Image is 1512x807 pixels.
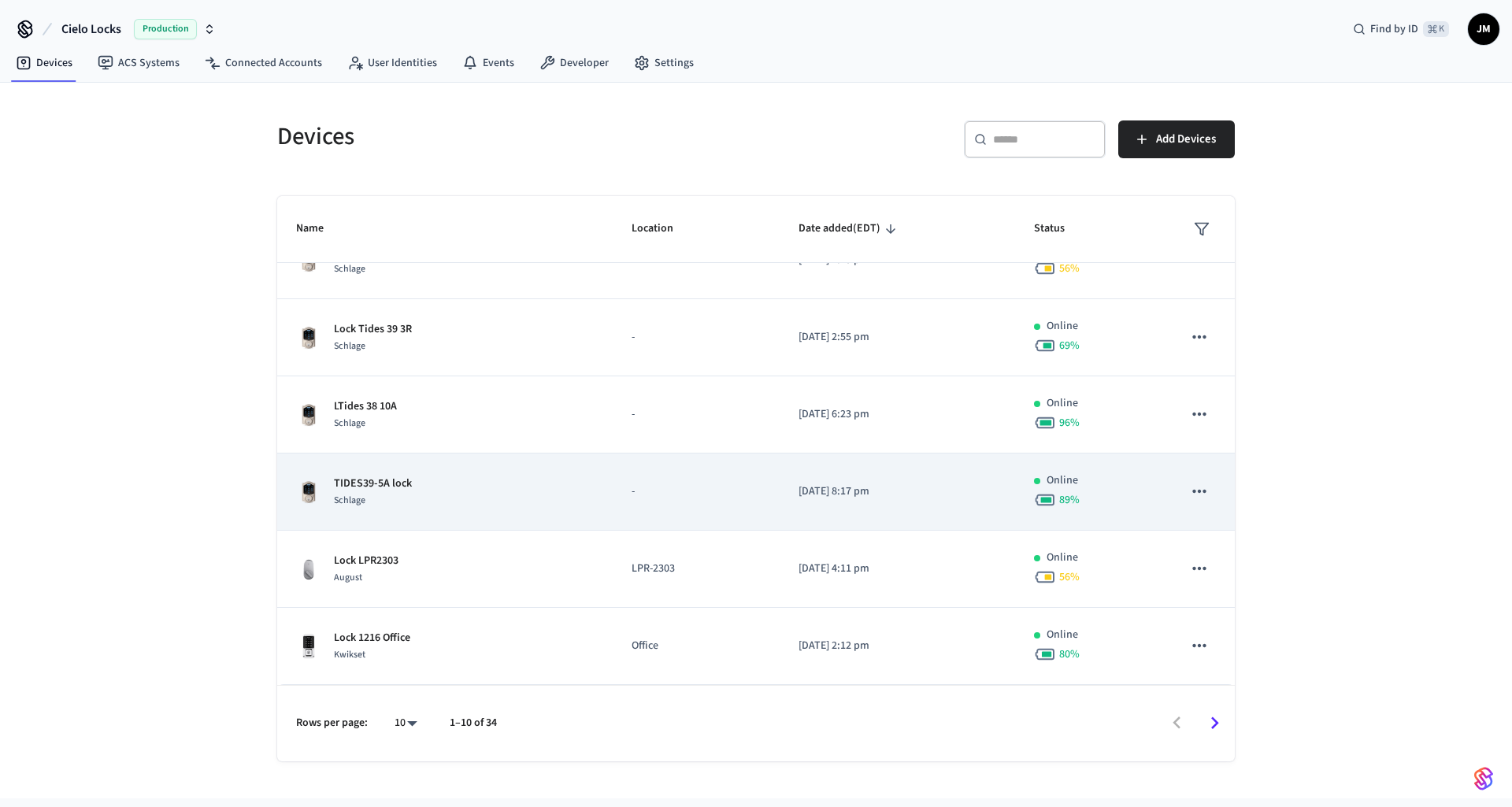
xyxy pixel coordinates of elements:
span: ⌘ K [1423,21,1449,37]
img: Schlage Sense Smart Deadbolt with Camelot Trim, Front [296,402,321,428]
span: 56 % [1059,261,1080,276]
span: 56 % [1059,569,1080,585]
p: - [632,406,762,423]
p: Online [1047,395,1078,412]
span: Cielo Locks [61,20,121,39]
span: Location [632,217,694,241]
a: Developer [527,49,621,77]
span: Status [1034,217,1085,241]
span: Schlage [334,494,365,507]
p: LPR-2303 [632,561,762,577]
p: 1–10 of 34 [450,715,497,731]
span: Schlage [334,339,365,353]
button: JM [1468,13,1499,45]
a: Connected Accounts [192,49,335,77]
div: Find by ID⌘ K [1340,15,1462,43]
p: TIDES39-5A lock [334,476,412,492]
span: Find by ID [1370,21,1418,37]
span: Add Devices [1156,129,1216,150]
h5: Devices [277,120,747,153]
p: Lock LPR2303 [334,553,398,569]
p: Lock 1216 Office [334,630,410,646]
p: [DATE] 4:11 pm [799,561,995,577]
img: Kwikset Halo Touchscreen Wifi Enabled Smart Lock, Polished Chrome, Front [296,634,321,659]
span: Kwikset [334,648,365,661]
span: 89 % [1059,492,1080,508]
img: Schlage Sense Smart Deadbolt with Camelot Trim, Front [296,479,321,505]
a: Settings [621,49,706,77]
p: [DATE] 8:17 pm [799,483,995,500]
p: LTides 38 10A [334,398,397,415]
span: Schlage [334,416,365,430]
p: [DATE] 6:23 pm [799,406,995,423]
p: - [632,483,762,500]
span: August [334,571,362,584]
a: Devices [3,49,85,77]
span: Production [134,19,197,39]
a: Events [450,49,527,77]
span: 69 % [1059,338,1080,354]
p: [DATE] 2:55 pm [799,329,995,346]
img: August Wifi Smart Lock 3rd Gen, Silver, Front [296,557,321,582]
button: Go to next page [1196,705,1233,742]
span: 80 % [1059,646,1080,662]
p: Office [632,638,762,654]
span: Name [296,217,344,241]
p: Online [1047,318,1078,335]
img: SeamLogoGradient.69752ec5.svg [1474,766,1493,791]
span: Date added(EDT) [799,217,901,241]
span: 96 % [1059,415,1080,431]
p: Online [1047,627,1078,643]
p: Lock Tides 39 3R [334,321,412,338]
p: - [632,329,762,346]
p: Online [1047,550,1078,566]
p: Online [1047,472,1078,489]
p: [DATE] 2:12 pm [799,638,995,654]
div: 10 [387,712,424,735]
span: JM [1469,15,1498,43]
a: ACS Systems [85,49,192,77]
p: Rows per page: [296,715,368,731]
span: Schlage [334,262,365,276]
a: User Identities [335,49,450,77]
img: Schlage Sense Smart Deadbolt with Camelot Trim, Front [296,325,321,350]
button: Add Devices [1118,120,1235,158]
